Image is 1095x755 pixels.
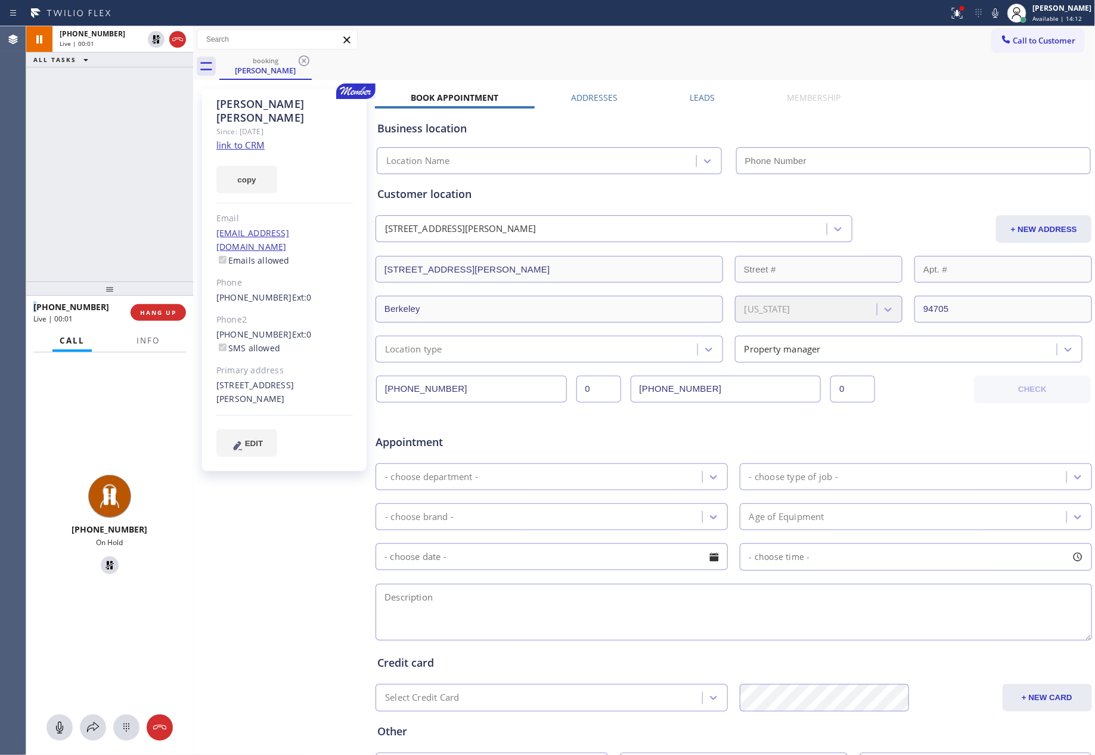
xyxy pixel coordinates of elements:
div: Other [377,723,1090,739]
button: HANG UP [131,304,186,321]
input: ZIP [914,296,1091,323]
div: Select Credit Card [385,691,460,705]
div: [PERSON_NAME] [PERSON_NAME] [216,97,353,125]
input: Ext. [576,376,621,403]
input: Apt. # [914,256,1091,283]
div: [PERSON_NAME] [221,65,311,76]
div: Since: [DATE] [216,125,353,138]
span: Info [137,335,160,346]
button: ALL TASKS [26,52,100,67]
button: copy [216,166,277,193]
span: Appointment [376,434,613,450]
div: Primary address [216,364,353,377]
div: - choose department - [385,470,478,484]
div: Email [216,212,353,225]
span: ALL TASKS [33,55,76,64]
button: Mute [46,714,73,741]
div: - choose type of job - [749,470,838,484]
div: booking [221,56,311,65]
button: Info [129,329,167,352]
button: + NEW CARD [1003,684,1092,711]
span: [PHONE_NUMBER] [33,301,109,312]
label: Membership [787,92,841,103]
span: - choose time - [749,551,810,562]
span: On Hold [97,537,123,547]
span: Live | 00:01 [60,39,94,48]
button: Open directory [80,714,106,741]
label: Leads [690,92,715,103]
div: Location Name [386,154,450,168]
span: Call to Customer [1013,35,1076,46]
input: SMS allowed [219,344,227,351]
span: [PHONE_NUMBER] [60,29,125,39]
div: Property manager [745,342,821,356]
div: Mason Holmes [221,53,311,79]
button: + NEW ADDRESS [996,215,1091,243]
button: EDIT [216,429,277,457]
span: Ext: 0 [292,329,312,340]
span: HANG UP [140,308,176,317]
a: [PHONE_NUMBER] [216,329,292,340]
input: Address [376,256,723,283]
button: Unhold Customer [148,31,165,48]
span: Call [60,335,85,346]
input: Phone Number [736,147,1091,174]
button: Hang up [147,714,173,741]
input: Phone Number [376,376,567,403]
button: Hang up [169,31,186,48]
div: Phone [216,276,353,290]
div: Age of Equipment [749,510,824,524]
input: Search [197,30,357,49]
div: Customer location [377,186,1090,202]
label: Addresses [571,92,618,103]
div: - choose brand - [385,510,454,524]
button: Unhold Customer [101,556,119,574]
div: Business location [377,120,1090,137]
span: Ext: 0 [292,292,312,303]
button: CHECK [974,376,1091,403]
span: Available | 14:12 [1032,14,1082,23]
a: [PHONE_NUMBER] [216,292,292,303]
label: SMS allowed [216,342,280,354]
button: Open dialpad [113,714,139,741]
button: Call to Customer [992,29,1084,52]
input: Emails allowed [219,256,227,264]
input: - choose date - [376,543,728,570]
input: City [376,296,723,323]
span: [PHONE_NUMBER] [72,524,148,535]
label: Book Appointment [411,92,499,103]
label: Emails allowed [216,255,290,266]
a: link to CRM [216,139,265,151]
input: Ext. 2 [830,376,875,403]
div: Location type [385,342,442,356]
input: Phone Number 2 [631,376,821,403]
button: Call [52,329,92,352]
a: [EMAIL_ADDRESS][DOMAIN_NAME] [216,227,289,252]
span: EDIT [245,439,263,448]
div: Credit card [377,655,1090,671]
input: Street # [735,256,902,283]
div: [STREET_ADDRESS][PERSON_NAME] [216,379,353,406]
button: Mute [987,5,1004,21]
span: Live | 00:01 [33,314,73,324]
div: [PERSON_NAME] [1032,3,1091,13]
div: [STREET_ADDRESS][PERSON_NAME] [385,222,536,236]
div: Phone2 [216,313,353,327]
